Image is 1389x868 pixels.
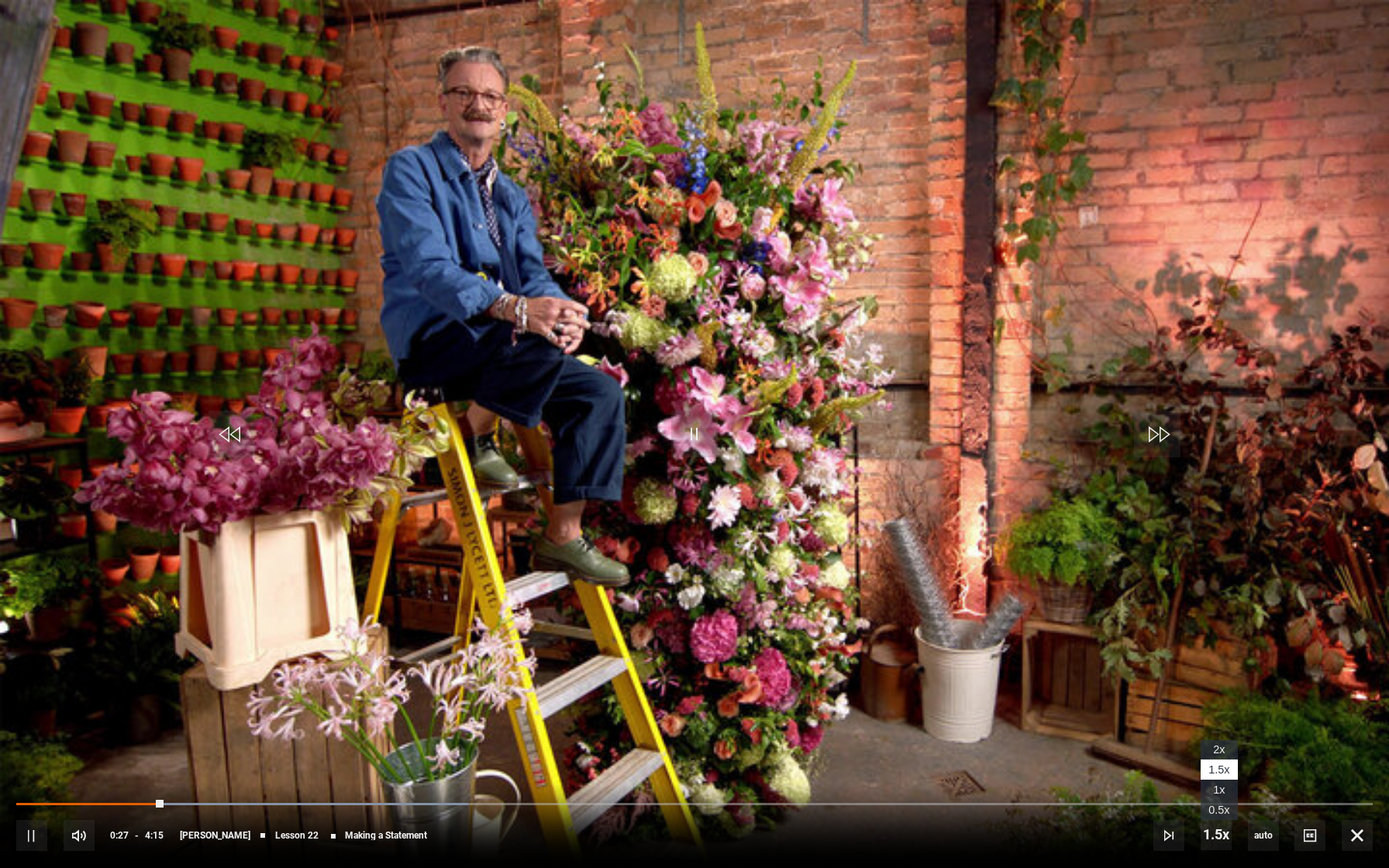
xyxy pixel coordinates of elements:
button: Fullscreen [1342,820,1373,851]
span: 0.5x [1208,804,1229,816]
span: 1x [1213,784,1225,796]
div: Progress Bar [16,803,1373,806]
span: [PERSON_NAME] [180,831,250,840]
button: Captions [1294,820,1325,851]
span: 2x [1213,743,1225,756]
span: 4:15 [145,821,164,849]
span: auto [1248,820,1279,851]
span: - [135,830,139,841]
button: Pause [16,820,47,851]
span: 1.5x [1208,763,1229,776]
button: Next Lesson [1153,820,1184,851]
button: Playback Rate [1201,819,1232,850]
div: Current quality: 1080p [1248,820,1279,851]
span: Making a Statement [345,831,427,840]
span: Lesson 22 [275,831,319,840]
span: 0:27 [110,821,129,849]
button: Mute [64,820,95,851]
